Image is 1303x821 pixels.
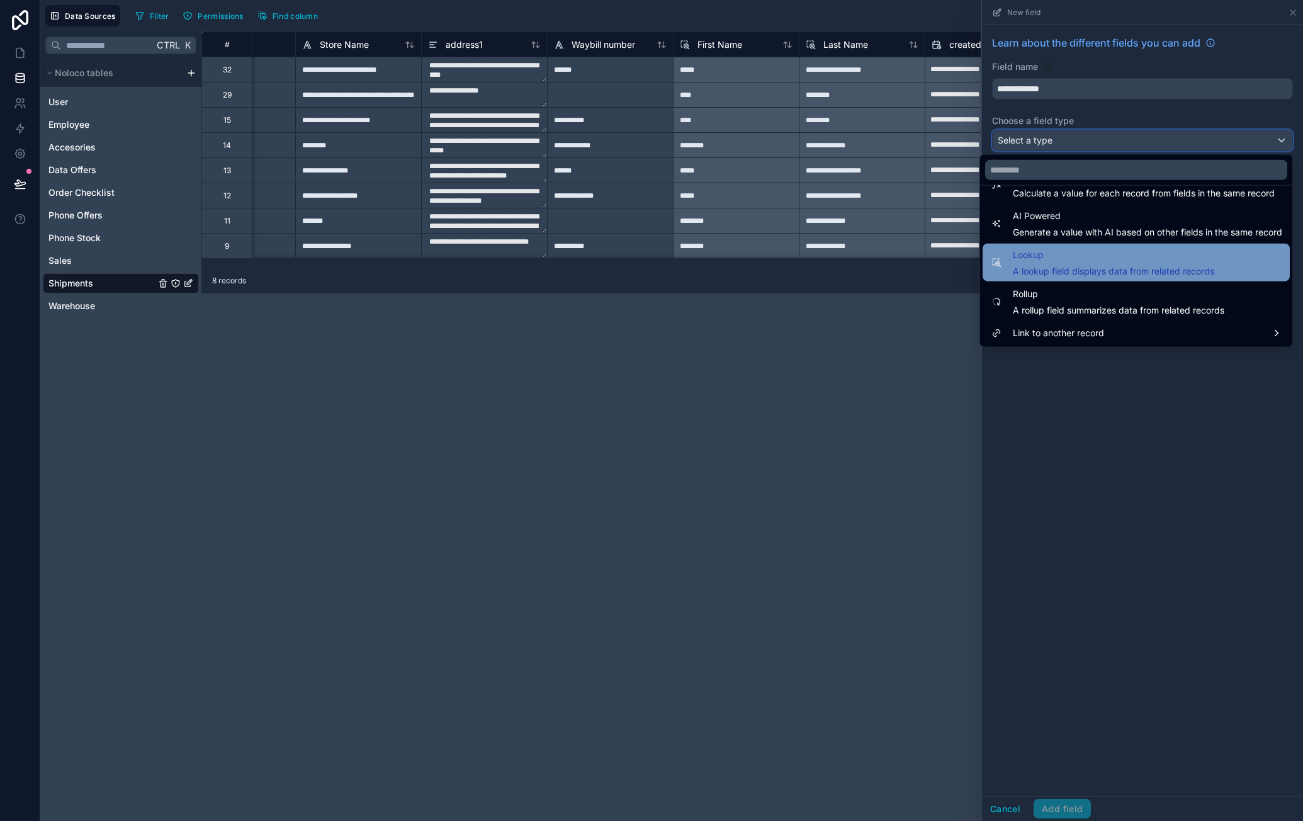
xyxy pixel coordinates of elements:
span: Filter [150,11,169,21]
a: Phone Offers [48,209,155,222]
div: 32 [223,65,232,75]
span: Generate a value with AI based on other fields in the same record [1013,226,1282,239]
span: Waybill number [572,38,635,51]
span: Employee [48,118,89,131]
div: Phone Offers [43,205,199,225]
span: Data Sources [65,11,116,21]
div: Warehouse [43,296,199,316]
a: Employee [48,118,155,131]
a: Permissions [178,6,252,25]
span: K [183,41,192,50]
span: User [48,96,68,108]
button: Find column [253,6,322,25]
span: A rollup field summarizes data from related records [1013,304,1224,317]
a: Accesories [48,141,155,154]
div: 12 [223,191,231,201]
span: Link to another record [1013,326,1104,341]
a: Phone Stock [48,232,155,244]
span: 8 records [212,276,246,286]
div: 13 [223,166,231,176]
div: Sales [43,251,199,271]
span: Shipments [48,277,93,290]
span: Store Name [320,38,369,51]
span: Phone Offers [48,209,103,222]
div: 11 [224,216,230,226]
a: User [48,96,155,108]
span: Lookup [1013,247,1214,263]
span: Last Name [823,38,868,51]
span: Noloco tables [55,67,113,79]
span: Rollup [1013,286,1224,302]
div: 14 [223,140,231,150]
div: 15 [223,115,231,125]
a: Warehouse [48,300,155,312]
span: Order Checklist [48,186,115,199]
div: Accesories [43,137,199,157]
div: Data Offers [43,160,199,180]
button: Filter [130,6,174,25]
span: Ctrl [155,37,181,53]
div: 9 [225,241,229,251]
span: Sales [48,254,72,267]
span: First Name [697,38,742,51]
button: Noloco tables [43,64,181,82]
span: address1 [446,38,483,51]
span: Data Offers [48,164,96,176]
span: A lookup field displays data from related records [1013,265,1214,278]
span: Permissions [198,11,243,21]
div: # [212,40,242,49]
a: Shipments [48,277,155,290]
a: Order Checklist [48,186,155,199]
a: Data Offers [48,164,155,176]
div: Order Checklist [43,183,199,203]
div: User [43,92,199,112]
div: Employee [43,115,199,135]
span: Accesories [48,141,96,154]
a: Sales [48,254,155,267]
div: Phone Stock [43,228,199,248]
div: 29 [223,90,232,100]
span: created at [949,38,992,51]
span: Warehouse [48,300,95,312]
span: AI Powered [1013,208,1282,224]
span: Phone Stock [48,232,101,244]
div: Shipments [43,273,199,293]
span: Calculate a value for each record from fields in the same record [1013,187,1275,200]
span: Find column [273,11,318,21]
button: Data Sources [45,5,120,26]
button: Permissions [178,6,247,25]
